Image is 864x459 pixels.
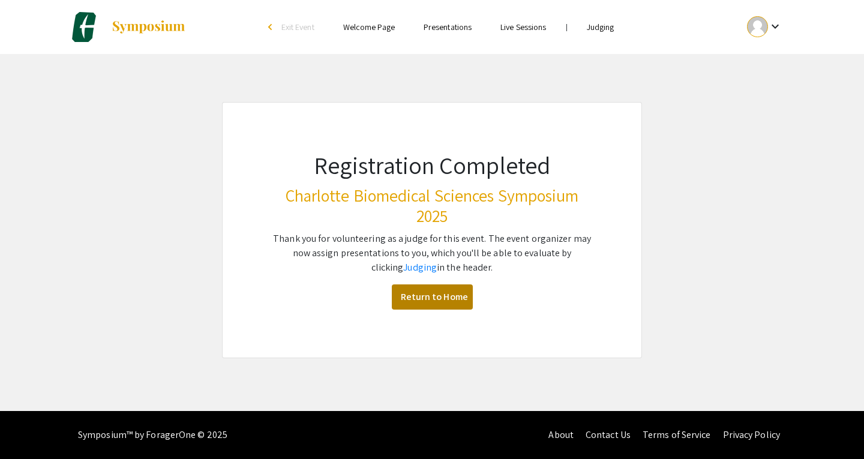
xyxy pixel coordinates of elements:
li: | [561,22,572,32]
div: Symposium™ by ForagerOne © 2025 [78,411,227,459]
h3: Charlotte Biomedical Sciences Symposium 2025 [271,185,593,226]
mat-icon: Expand account dropdown [768,19,782,34]
h1: Registration Completed [271,151,593,179]
a: Privacy Policy [723,428,780,441]
a: Contact Us [586,428,631,441]
p: Thank you for volunteering as a judge for this event. The event organizer may now assign presenta... [271,232,593,275]
a: Judging [403,261,437,274]
div: arrow_back_ios [268,23,275,31]
button: Expand account dropdown [734,13,795,40]
img: Symposium by ForagerOne [111,20,186,34]
a: Judging [587,22,614,32]
img: Charlotte Biomedical Sciences Symposium 2025 [69,12,99,42]
a: About [548,428,574,441]
a: Welcome Page [343,22,395,32]
a: Presentations [424,22,472,32]
span: Exit Event [281,22,314,32]
iframe: Chat [9,405,51,450]
a: Return to Home [392,284,473,310]
a: Live Sessions [500,22,546,32]
a: Terms of Service [643,428,711,441]
a: Charlotte Biomedical Sciences Symposium 2025 [69,12,186,42]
